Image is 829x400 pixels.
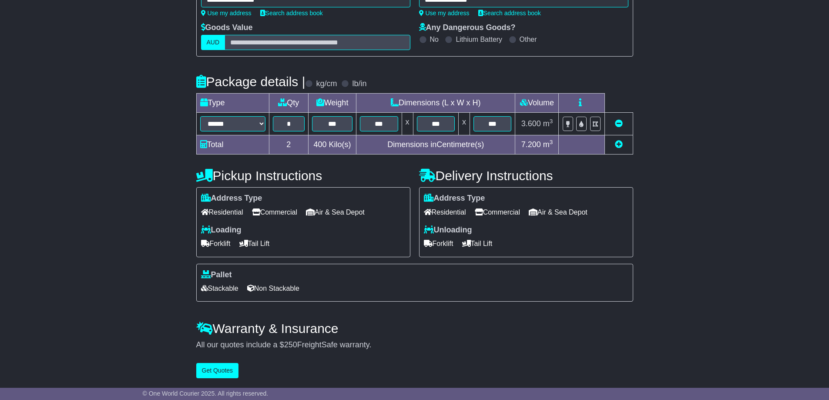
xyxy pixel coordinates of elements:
[529,205,587,219] span: Air & Sea Depot
[543,140,553,149] span: m
[260,10,323,17] a: Search address book
[196,340,633,350] div: All our quotes include a $ FreightSafe warranty.
[196,94,269,113] td: Type
[196,135,269,155] td: Total
[615,119,623,128] a: Remove this item
[239,237,270,250] span: Tail Lift
[521,140,541,149] span: 7.200
[458,113,470,135] td: x
[201,35,225,50] label: AUD
[201,270,232,280] label: Pallet
[424,237,453,250] span: Forklift
[201,237,231,250] span: Forklift
[515,94,559,113] td: Volume
[316,79,337,89] label: kg/cm
[247,282,299,295] span: Non Stackable
[356,135,515,155] td: Dimensions in Centimetre(s)
[306,205,365,219] span: Air & Sea Depot
[419,168,633,183] h4: Delivery Instructions
[521,119,541,128] span: 3.600
[201,205,243,219] span: Residential
[424,225,472,235] label: Unloading
[309,135,356,155] td: Kilo(s)
[309,94,356,113] td: Weight
[269,135,309,155] td: 2
[462,237,493,250] span: Tail Lift
[615,140,623,149] a: Add new item
[424,205,466,219] span: Residential
[520,35,537,44] label: Other
[475,205,520,219] span: Commercial
[314,140,327,149] span: 400
[424,194,485,203] label: Address Type
[196,321,633,336] h4: Warranty & Insurance
[456,35,502,44] label: Lithium Battery
[478,10,541,17] a: Search address book
[201,194,262,203] label: Address Type
[196,74,305,89] h4: Package details |
[419,23,516,33] label: Any Dangerous Goods?
[252,205,297,219] span: Commercial
[201,225,242,235] label: Loading
[201,23,253,33] label: Goods Value
[352,79,366,89] label: lb/in
[201,10,252,17] a: Use my address
[196,168,410,183] h4: Pickup Instructions
[356,94,515,113] td: Dimensions (L x W x H)
[196,363,239,378] button: Get Quotes
[430,35,439,44] label: No
[543,119,553,128] span: m
[143,390,269,397] span: © One World Courier 2025. All rights reserved.
[201,282,238,295] span: Stackable
[550,139,553,145] sup: 3
[402,113,413,135] td: x
[550,118,553,124] sup: 3
[269,94,309,113] td: Qty
[419,10,470,17] a: Use my address
[284,340,297,349] span: 250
